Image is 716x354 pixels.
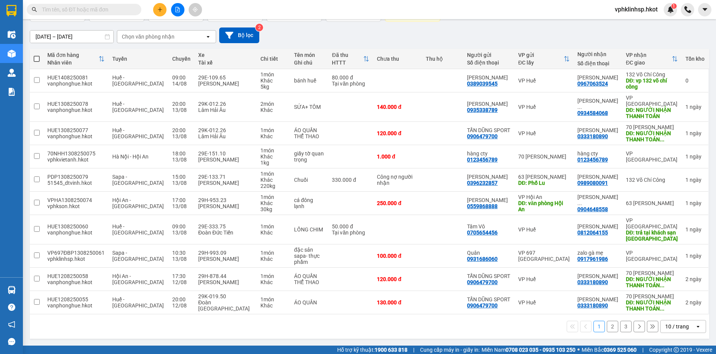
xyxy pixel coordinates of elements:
div: [PERSON_NAME] [198,157,253,163]
div: vphkson.hkot [47,203,105,209]
div: ÁO QUẦN THỂ THAO [294,273,324,285]
div: 0917961986 [577,256,608,262]
strong: 0708 023 035 - 0935 103 250 [506,347,575,353]
div: 1 [685,253,705,259]
div: VP [GEOGRAPHIC_DATA] [626,217,678,230]
div: 0967063524 [577,81,608,87]
span: ngày [690,253,701,259]
div: 17:00 [172,197,191,203]
th: Toggle SortBy [622,49,682,69]
div: HUE1308250078 [47,101,105,107]
div: Tuyến [112,56,165,62]
span: ngày [690,177,701,183]
button: 3 [620,321,632,332]
div: 0123456789 [467,157,498,163]
div: 100.000 đ [377,253,418,259]
span: 1 [672,3,675,9]
svg: open [205,34,211,40]
span: ... [660,306,664,312]
div: 2 [685,276,705,282]
div: giấy tờ quan trọng [294,150,324,163]
div: TẤN DŨNG SPORT [467,127,511,133]
div: 13/08 [172,230,191,236]
div: hàng cty [467,150,511,157]
div: 13/08 [172,203,191,209]
div: 0906479700 [467,302,498,309]
div: 70NHH1308250075 [47,150,105,157]
span: notification [8,321,15,328]
div: 120.000 đ [377,130,418,136]
div: 50.000 đ [332,223,369,230]
div: 2 [685,299,705,306]
div: 63 [PERSON_NAME] [518,174,570,180]
div: Khác [260,177,286,183]
div: 10:30 [172,250,191,256]
div: 1 [685,226,705,233]
div: Đoàn [GEOGRAPHIC_DATA] [198,299,253,312]
div: 1 [685,104,705,110]
div: DĐ: trả tại khách sạn Thượng Hải [626,230,678,242]
div: 220 kg [260,183,286,189]
div: 1 món [260,71,286,78]
button: 2 [607,321,618,332]
span: Hội An - [GEOGRAPHIC_DATA] [112,197,164,209]
img: warehouse-icon [8,50,16,58]
span: ngày [690,200,701,206]
div: Chưa thu [377,56,418,62]
div: 2 món [260,101,286,107]
div: 17:30 [172,273,191,279]
div: hàng cty [577,150,618,157]
div: Lâm Hải Âu [198,133,253,139]
div: Khác [260,154,286,160]
div: Số điện thoại [577,60,618,66]
div: 70 [PERSON_NAME] [626,293,678,299]
div: 132 Võ Chí Công [626,177,678,183]
div: HUE1208250055 [47,296,105,302]
span: message [8,338,15,345]
div: DĐ: văn phòng Hội An [518,200,570,212]
div: Tại văn phòng [332,230,369,236]
div: Số điện thoại [467,60,511,66]
span: ngày [690,130,701,136]
div: vphkvietanh.hkot [47,157,105,163]
div: Nhân viên [47,60,99,66]
span: ... [660,136,664,142]
div: 29H-993.09 [198,250,253,256]
img: logo-vxr [6,5,16,16]
div: 09:00 [172,223,191,230]
input: Tìm tên, số ĐT hoặc mã đơn [42,5,132,14]
span: Hội An - [GEOGRAPHIC_DATA] [112,273,164,285]
div: Người nhận [577,51,618,57]
div: 0705654456 [467,230,498,236]
div: Chuối [294,177,324,183]
div: 1 món [260,171,286,177]
span: Miền Bắc [582,346,637,354]
svg: open [695,323,701,330]
div: 13/08 [172,107,191,113]
div: 1 món [260,273,286,279]
span: Hà Nội - Hội An [112,154,149,160]
div: 13/08 [172,133,191,139]
th: Toggle SortBy [514,49,574,69]
div: 29E-109.65 [198,74,253,81]
div: Khác [260,133,286,139]
div: 140.000 đ [377,104,418,110]
div: 0 [685,78,705,84]
div: TẤN DŨNG SPORT [467,296,511,302]
div: DĐ: Phố Lu [518,180,570,186]
div: vphklinhsp.hkot [47,256,105,262]
span: caret-down [701,6,708,13]
div: Khác [260,256,286,262]
div: HUE1308250060 [47,223,105,230]
span: ... [660,282,664,288]
div: 70 [PERSON_NAME] [626,124,678,130]
span: Hỗ trợ kỹ thuật: [337,346,407,354]
div: Khác [260,230,286,236]
div: QUỲNH CHÂU [467,101,511,107]
div: 1 [685,177,705,183]
button: file-add [171,3,184,16]
span: vphklinhsp.hkot [609,5,664,14]
div: bánh huế [294,78,324,84]
div: Chuyến [172,56,191,62]
div: [PERSON_NAME] [198,180,253,186]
